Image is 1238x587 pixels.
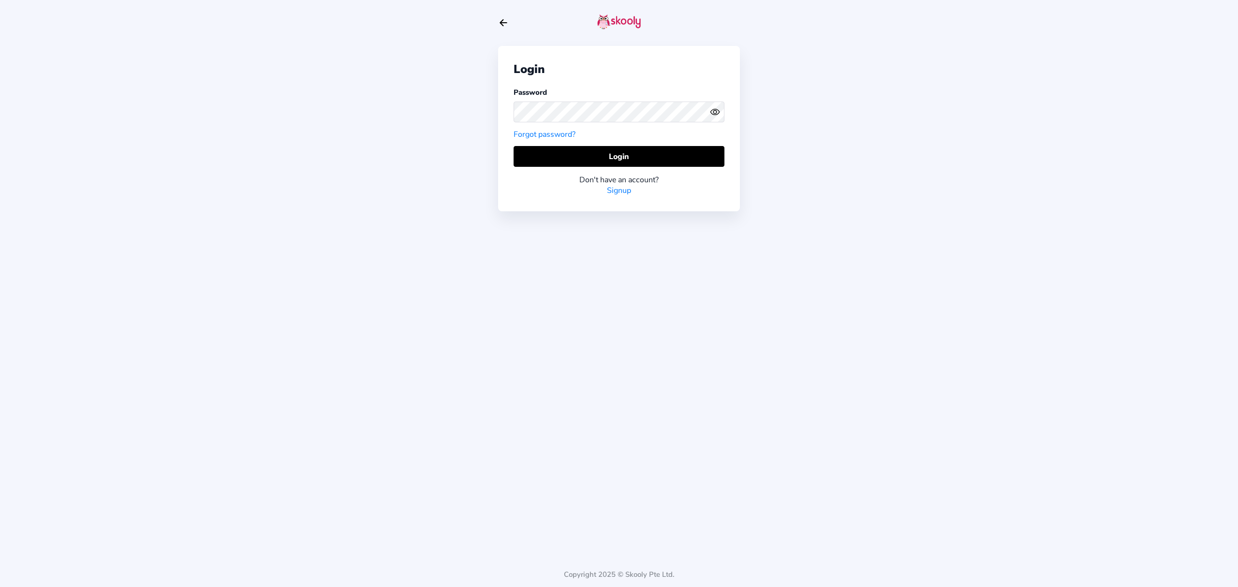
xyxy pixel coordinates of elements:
[498,17,509,28] button: arrow back outline
[514,129,575,140] a: Forgot password?
[514,146,724,167] button: Login
[710,107,720,117] ion-icon: eye outline
[514,88,547,97] label: Password
[514,61,724,77] div: Login
[514,175,724,185] div: Don't have an account?
[710,107,724,117] button: eye outlineeye off outline
[607,185,631,196] a: Signup
[597,14,641,29] img: skooly-logo.png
